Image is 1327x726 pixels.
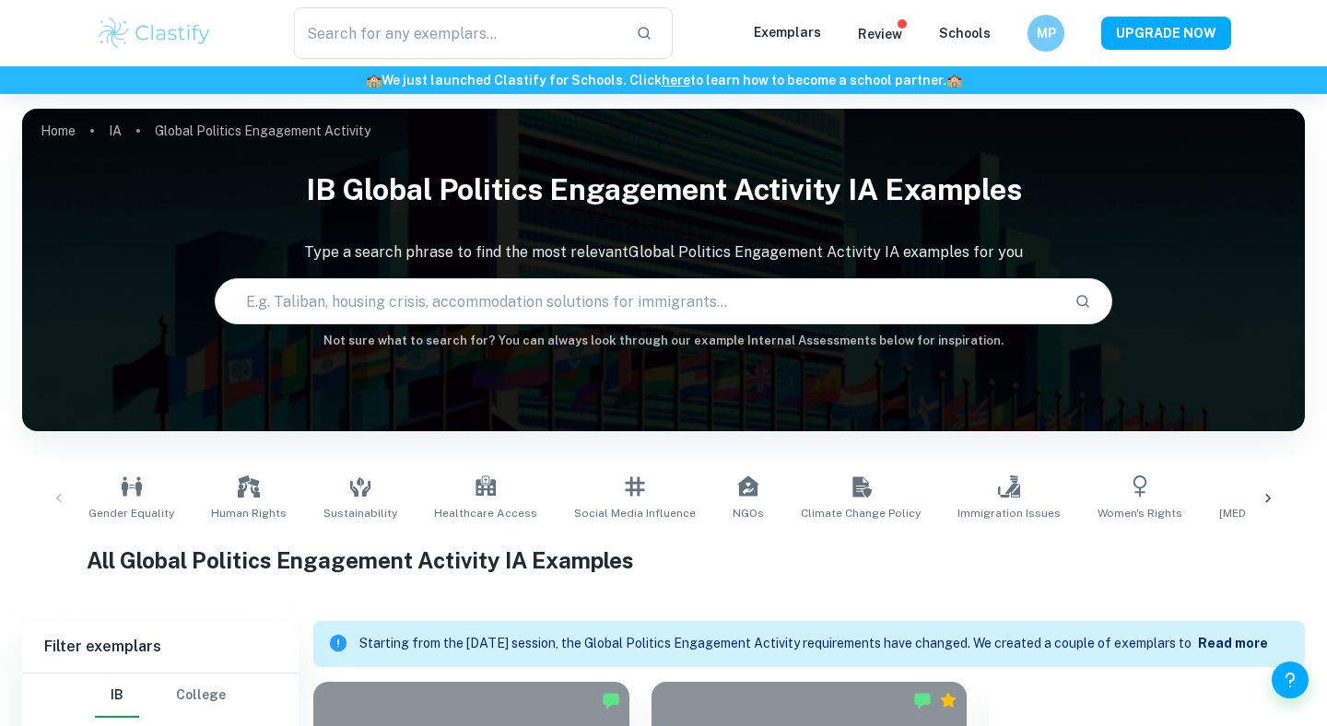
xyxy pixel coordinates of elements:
h1: All Global Politics Engagement Activity IA Examples [87,544,1241,577]
h1: IB Global Politics Engagement Activity IA examples [22,160,1305,219]
button: Help and Feedback [1272,662,1309,698]
h6: Filter exemplars [22,621,299,673]
p: Type a search phrase to find the most relevant Global Politics Engagement Activity IA examples fo... [22,241,1305,263]
span: [MEDICAL_DATA] [1219,505,1309,521]
button: UPGRADE NOW [1101,17,1231,50]
span: Social Media Influence [574,505,696,521]
span: Human Rights [211,505,287,521]
input: E.g. Taliban, housing crisis, accommodation solutions for immigrants... [216,275,1060,327]
div: Premium [939,691,957,709]
h6: Not sure what to search for? You can always look through our example Internal Assessments below f... [22,332,1305,350]
div: Filter type choice [95,673,226,718]
span: NGOs [733,505,764,521]
h6: We just launched Clastify for Schools. Click to learn how to become a school partner. [4,70,1323,90]
input: Search for any exemplars... [294,7,621,59]
p: Review [858,24,902,44]
span: Gender Equality [88,505,174,521]
button: College [176,673,226,718]
img: Marked [602,691,620,709]
p: Global Politics Engagement Activity [155,121,370,141]
button: IB [95,673,139,718]
p: Starting from the [DATE] session, the Global Politics Engagement Activity requirements have chang... [359,634,1198,654]
span: Sustainability [323,505,397,521]
b: Read more [1198,636,1268,650]
button: Search [1067,286,1098,317]
img: Clastify logo [96,15,213,52]
p: Exemplars [754,22,821,42]
a: here [662,73,690,88]
img: Marked [913,691,932,709]
span: Women's Rights [1098,505,1182,521]
a: Home [41,118,76,144]
button: MP [1028,15,1064,52]
h6: MP [1036,23,1057,43]
span: 🏫 [366,73,382,88]
span: 🏫 [946,73,962,88]
span: Climate Change Policy [801,505,921,521]
span: Healthcare Access [434,505,537,521]
a: Schools [939,26,991,41]
a: IA [109,118,122,144]
span: Immigration Issues [957,505,1061,521]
